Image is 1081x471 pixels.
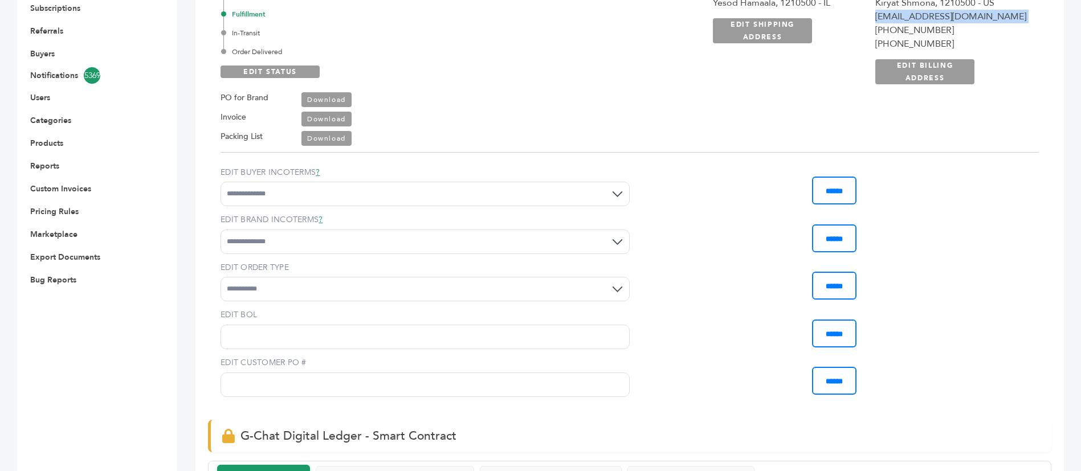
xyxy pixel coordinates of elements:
[221,65,320,78] a: EDIT STATUS
[30,3,80,14] a: Subscriptions
[30,229,77,240] a: Marketplace
[30,26,63,36] a: Referrals
[301,112,352,126] a: Download
[30,161,59,171] a: Reports
[301,131,352,146] a: Download
[875,10,1026,23] div: [EMAIL_ADDRESS][DOMAIN_NAME]
[240,428,456,444] span: G-Chat Digital Ledger - Smart Contract
[30,183,91,194] a: Custom Invoices
[30,92,50,103] a: Users
[30,252,100,263] a: Export Documents
[30,275,76,285] a: Bug Reports
[301,92,352,107] a: Download
[221,357,630,368] label: EDIT CUSTOMER PO #
[875,59,974,84] a: EDIT BILLING ADDRESS
[30,115,71,126] a: Categories
[221,262,630,273] label: EDIT ORDER TYPE
[223,9,507,19] div: Fulfillment
[221,214,630,226] label: EDIT BRAND INCOTERMS
[221,167,630,178] label: EDIT BUYER INCOTERMS
[221,91,268,105] label: PO for Brand
[875,23,1026,37] div: [PHONE_NUMBER]
[223,28,507,38] div: In-Transit
[221,110,246,124] label: Invoice
[316,167,320,178] a: ?
[221,130,263,144] label: Packing List
[30,206,79,217] a: Pricing Rules
[223,47,507,57] div: Order Delivered
[30,67,146,84] a: Notifications5369
[30,48,55,59] a: Buyers
[713,18,812,43] a: EDIT SHIPPING ADDRESS
[84,67,100,84] span: 5369
[30,138,63,149] a: Products
[875,37,1026,51] div: [PHONE_NUMBER]
[319,214,323,225] a: ?
[221,309,630,321] label: EDIT BOL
